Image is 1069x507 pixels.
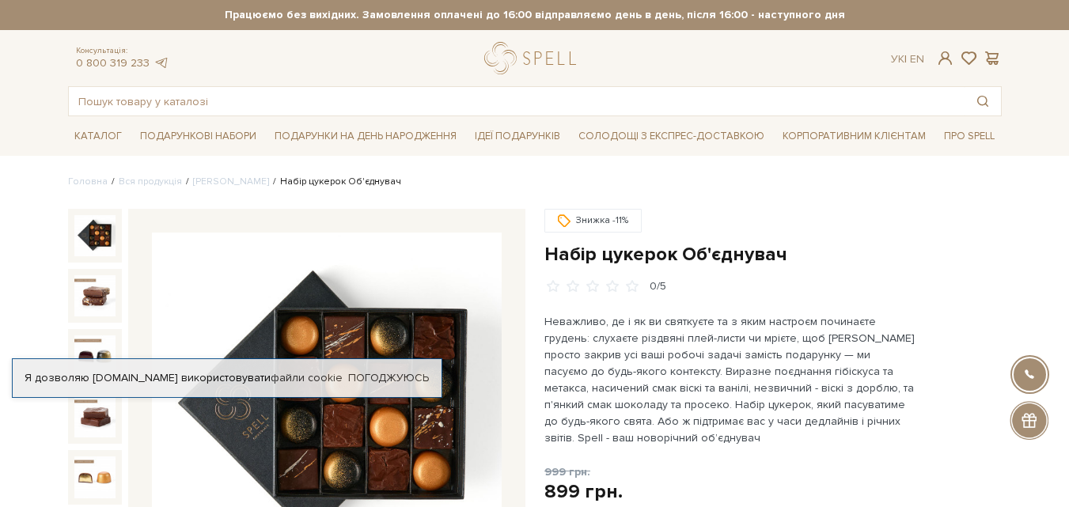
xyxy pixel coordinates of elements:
a: Подарункові набори [134,124,263,149]
a: logo [484,42,583,74]
a: Каталог [68,124,128,149]
a: Про Spell [938,124,1001,149]
div: Я дозволяю [DOMAIN_NAME] використовувати [13,371,442,385]
img: Набір цукерок Об'єднувач [74,215,116,256]
span: Консультація: [76,46,169,56]
img: Набір цукерок Об'єднувач [74,456,116,498]
a: Корпоративним клієнтам [776,124,932,149]
img: Набір цукерок Об'єднувач [74,275,116,316]
div: 0/5 [650,279,666,294]
p: Неважливо, де і як ви святкуєте та з яким настроєм починаєте грудень: слухаєте різдвяні плей-лист... [544,313,915,446]
a: Погоджуюсь [348,371,429,385]
a: Вся продукція [119,176,182,187]
a: Солодощі з експрес-доставкою [572,123,771,149]
a: Ідеї подарунків [468,124,567,149]
a: En [910,52,924,66]
h1: Набір цукерок Об'єднувач [544,242,1002,267]
a: Подарунки на День народження [268,124,463,149]
span: | [904,52,907,66]
button: Пошук товару у каталозі [965,87,1001,115]
div: Знижка -11% [544,209,642,233]
a: Головна [68,176,108,187]
a: файли cookie [271,371,343,384]
a: 0 800 319 233 [76,56,150,70]
img: Набір цукерок Об'єднувач [74,335,116,376]
span: 999 грн. [544,465,590,479]
input: Пошук товару у каталозі [69,87,965,115]
div: 899 грн. [544,479,623,504]
strong: Працюємо без вихідних. Замовлення оплачені до 16:00 відправляємо день в день, після 16:00 - насту... [68,8,1002,22]
img: Набір цукерок Об'єднувач [74,396,116,437]
li: Набір цукерок Об'єднувач [269,175,401,189]
a: [PERSON_NAME] [193,176,269,187]
div: Ук [891,52,924,66]
a: telegram [154,56,169,70]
